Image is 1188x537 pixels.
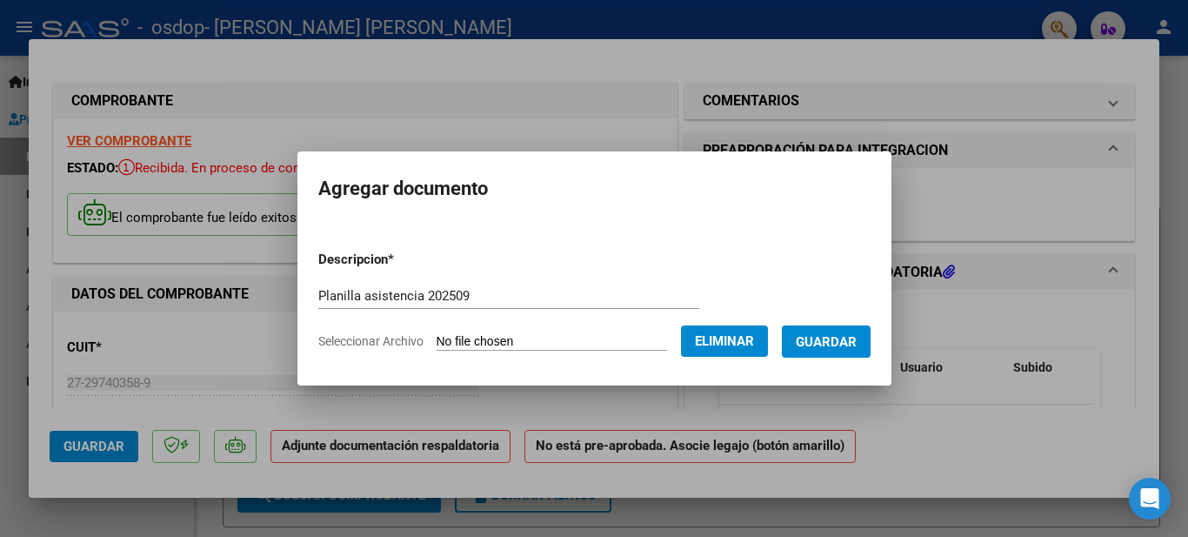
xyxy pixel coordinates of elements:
[318,250,484,270] p: Descripcion
[796,334,857,350] span: Guardar
[318,172,871,205] h2: Agregar documento
[782,326,871,358] button: Guardar
[681,326,768,357] button: Eliminar
[318,334,424,348] span: Seleccionar Archivo
[1129,478,1171,520] div: Open Intercom Messenger
[695,333,754,349] span: Eliminar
